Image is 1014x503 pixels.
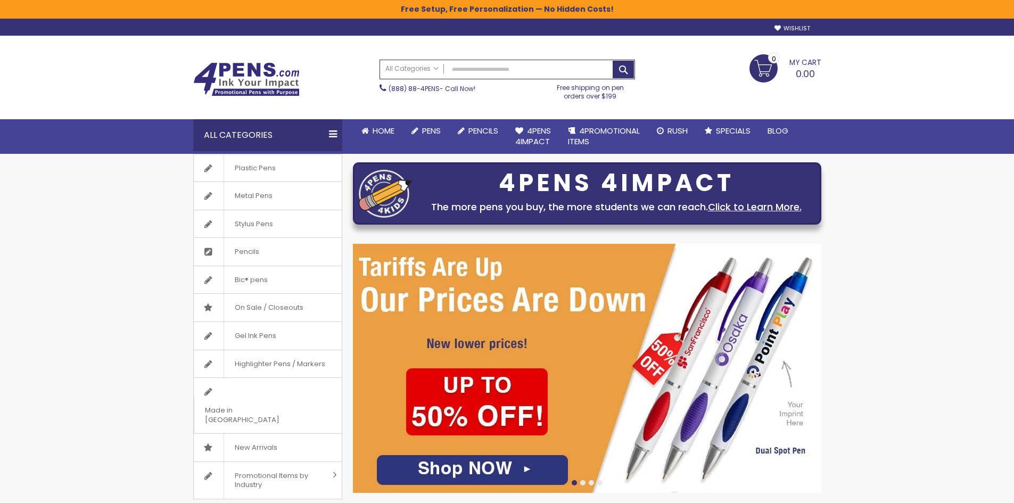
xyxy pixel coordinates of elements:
a: Pencils [194,238,342,266]
span: 0 [772,54,776,64]
span: Made in [GEOGRAPHIC_DATA] [194,397,315,433]
a: Highlighter Pens / Markers [194,350,342,378]
a: Pencils [449,119,507,143]
img: /cheap-promotional-products.html [353,244,821,493]
span: 4PROMOTIONAL ITEMS [568,125,640,147]
span: Pens [422,125,441,136]
a: Gel Ink Pens [194,322,342,350]
span: Home [373,125,394,136]
span: - Call Now! [389,84,475,93]
div: The more pens you buy, the more students we can reach. [417,200,815,215]
span: Promotional Items by Industry [224,462,329,499]
span: Stylus Pens [224,210,284,238]
a: New Arrivals [194,434,342,461]
a: (888) 88-4PENS [389,84,440,93]
a: Plastic Pens [194,154,342,182]
span: 0.00 [796,67,815,80]
img: 4Pens Custom Pens and Promotional Products [193,62,300,96]
a: On Sale / Closeouts [194,294,342,321]
span: Metal Pens [224,182,283,210]
a: 0.00 0 [749,54,821,81]
a: Specials [696,119,759,143]
span: Pencils [468,125,498,136]
img: four_pen_logo.png [359,169,412,218]
span: All Categories [385,64,439,73]
a: Blog [759,119,797,143]
a: Promotional Items by Industry [194,462,342,499]
span: Bic® pens [224,266,278,294]
a: Wishlist [774,24,810,32]
span: Plastic Pens [224,154,286,182]
div: Free shipping on pen orders over $199 [546,79,635,101]
span: New Arrivals [224,434,288,461]
a: Click to Learn More. [708,200,802,213]
span: Specials [716,125,751,136]
a: Metal Pens [194,182,342,210]
a: Stylus Pens [194,210,342,238]
a: Home [353,119,403,143]
span: 4Pens 4impact [515,125,551,147]
span: Rush [667,125,688,136]
div: 4PENS 4IMPACT [417,172,815,194]
a: Pens [403,119,449,143]
span: Gel Ink Pens [224,322,287,350]
a: Rush [648,119,696,143]
span: On Sale / Closeouts [224,294,314,321]
div: All Categories [193,119,342,151]
span: Highlighter Pens / Markers [224,350,336,378]
a: Bic® pens [194,266,342,294]
a: Made in [GEOGRAPHIC_DATA] [194,378,342,433]
a: 4Pens4impact [507,119,559,154]
a: 4PROMOTIONALITEMS [559,119,648,154]
a: All Categories [380,60,444,78]
span: Pencils [224,238,270,266]
span: Blog [768,125,788,136]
